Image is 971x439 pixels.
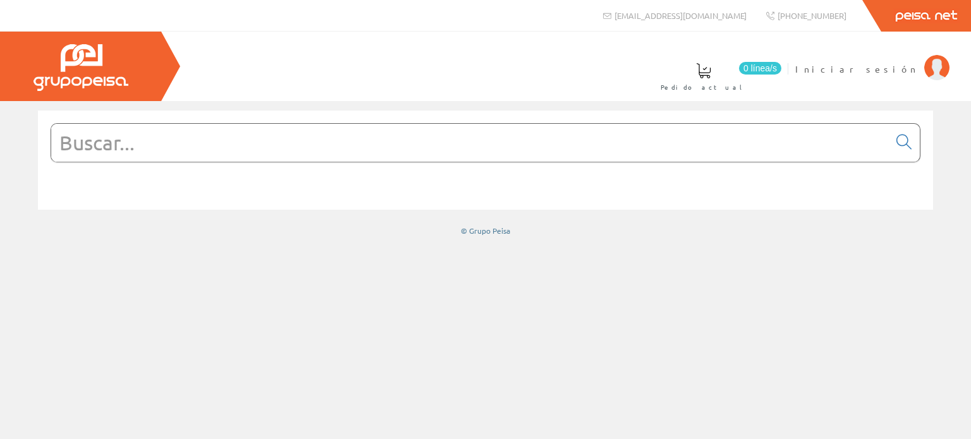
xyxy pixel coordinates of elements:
[795,52,950,64] a: Iniciar sesión
[661,81,747,93] span: Pedido actual
[34,44,128,91] img: Grupo Peisa
[614,10,747,21] span: [EMAIL_ADDRESS][DOMAIN_NAME]
[739,62,781,75] span: 0 línea/s
[38,226,933,236] div: © Grupo Peisa
[778,10,846,21] span: [PHONE_NUMBER]
[795,63,918,75] span: Iniciar sesión
[51,124,889,162] input: Buscar...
